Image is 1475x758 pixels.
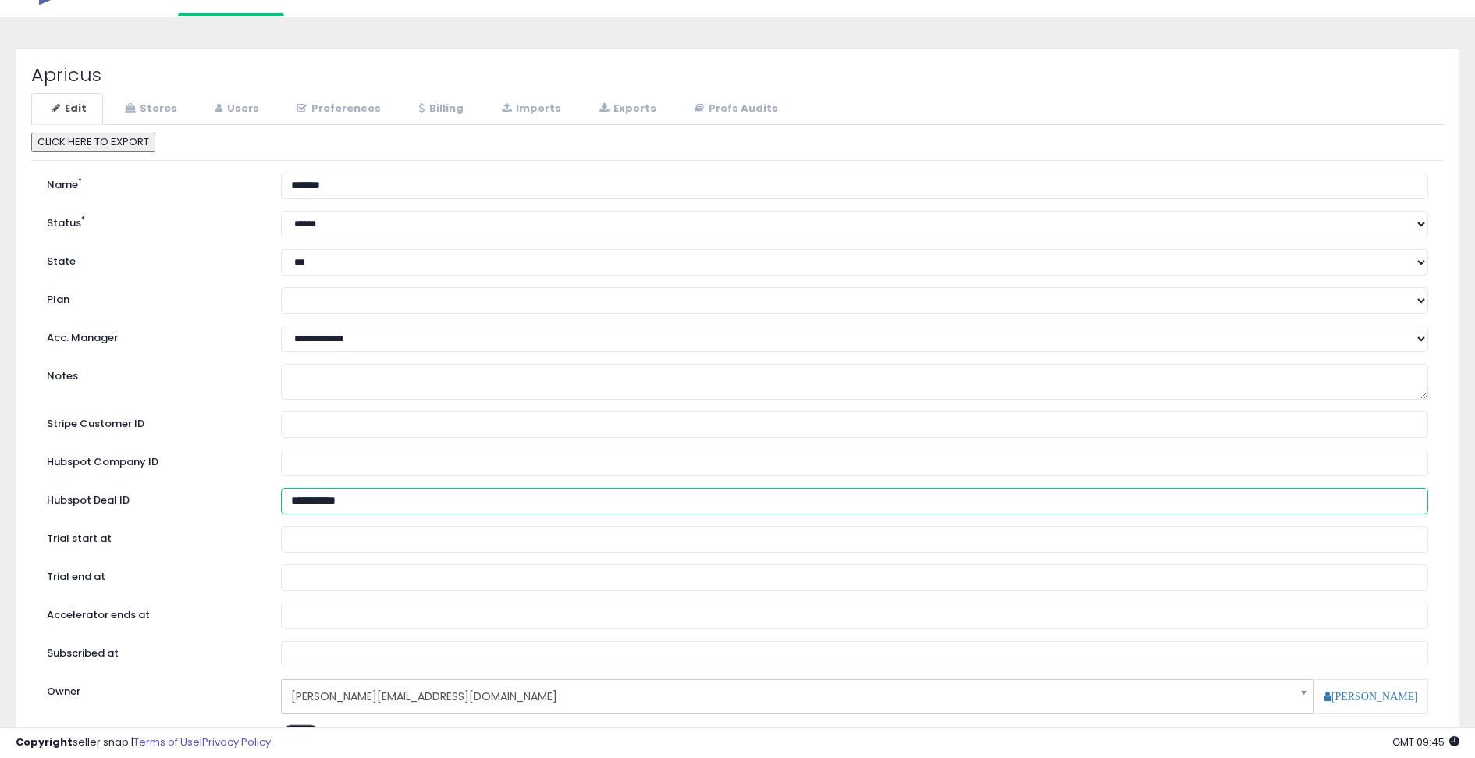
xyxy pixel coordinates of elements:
label: Trial end at [35,564,269,585]
a: Imports [482,93,578,125]
a: Exports [579,93,673,125]
a: Billing [399,93,480,125]
a: Preferences [277,93,397,125]
strong: Copyright [16,735,73,749]
label: Plan [35,287,269,308]
label: Subscribed at [35,641,269,661]
h2: Apricus [31,65,1444,85]
a: Terms of Use [133,735,200,749]
label: Accelerator ends at [35,603,269,623]
div: seller snap | | [16,735,271,750]
label: Hubspot Company ID [35,450,269,470]
label: Hubspot Deal ID [35,488,269,508]
label: Name [35,173,269,193]
label: State [35,249,269,269]
label: Acc. Manager [35,326,269,346]
a: Edit [31,93,103,125]
label: Notes [35,364,269,384]
a: [PERSON_NAME] [1324,691,1418,702]
label: Trial start at [35,526,269,546]
button: CLICK HERE TO EXPORT [31,133,155,152]
a: Privacy Policy [202,735,271,749]
span: OFF [290,726,315,739]
a: Users [195,93,275,125]
label: Owner [47,685,80,699]
label: Status [35,211,269,231]
label: Stripe Customer ID [35,411,269,432]
a: Stores [105,93,194,125]
span: 2025-09-9 09:45 GMT [1392,735,1459,749]
a: Prefs Audits [674,93,794,125]
span: [PERSON_NAME][EMAIL_ADDRESS][DOMAIN_NAME] [291,683,1284,710]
